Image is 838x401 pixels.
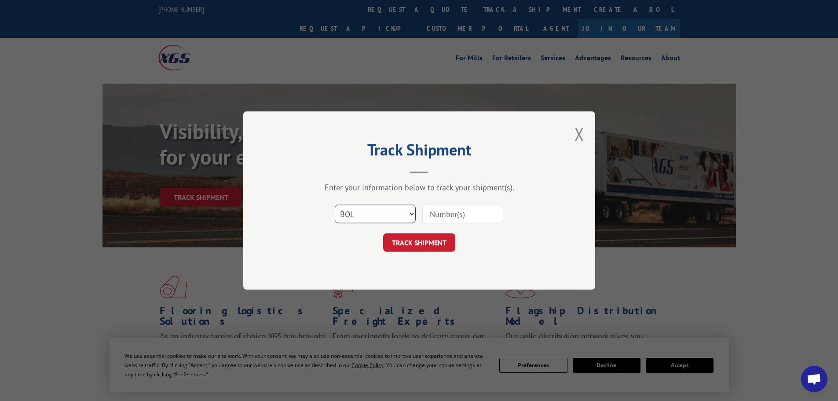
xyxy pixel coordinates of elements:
input: Number(s) [422,205,503,223]
button: Close modal [575,122,584,146]
div: Open chat [801,366,827,392]
h2: Track Shipment [287,143,551,160]
div: Enter your information below to track your shipment(s). [287,182,551,192]
button: TRACK SHIPMENT [383,233,455,252]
